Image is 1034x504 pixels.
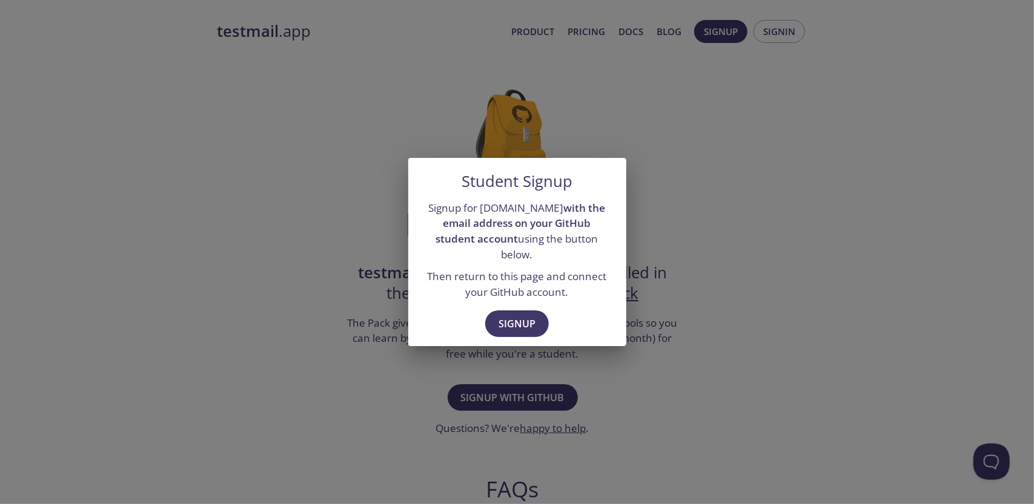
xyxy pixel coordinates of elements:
p: Then return to this page and connect your GitHub account. [423,269,612,299]
strong: with the email address on your GitHub student account [436,201,606,246]
button: Signup [485,310,549,337]
p: Signup for [DOMAIN_NAME] using the button below. [423,200,612,263]
h5: Student Signup [462,172,572,191]
span: Signup [499,315,535,332]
